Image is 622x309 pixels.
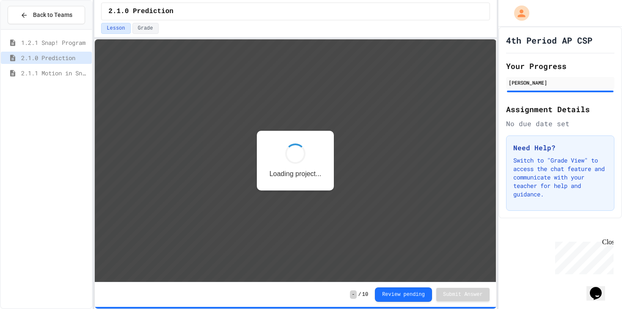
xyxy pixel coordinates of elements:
span: 10 [362,291,368,298]
span: Submit Answer [443,291,483,298]
h2: Your Progress [506,60,614,72]
span: 2.1.0 Prediction [21,53,88,62]
button: Review pending [375,287,432,302]
iframe: Snap! Programming Environment [95,39,496,282]
div: [PERSON_NAME] [509,79,612,86]
span: Back to Teams [33,11,72,19]
p: Loading project... [175,131,227,138]
div: My Account [505,3,531,23]
h3: Need Help? [513,143,607,153]
button: Back to Teams [8,6,85,24]
button: Grade [132,23,159,34]
div: No due date set [506,119,614,129]
h2: Assignment Details [506,103,614,115]
span: - [350,290,356,299]
div: Chat with us now!Close [3,3,58,54]
iframe: chat widget [586,275,614,301]
span: 1.2.1 Snap! Program [21,38,88,47]
h1: 4th Period AP CSP [506,34,592,46]
button: Lesson [101,23,130,34]
span: 2.1.0 Prediction [108,6,173,17]
span: 2.1.1 Motion in Snap! [21,69,88,77]
span: / [358,291,361,298]
button: Submit Answer [436,288,490,301]
p: Switch to "Grade View" to access the chat feature and communicate with your teacher for help and ... [513,156,607,199]
iframe: chat widget [552,238,614,274]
